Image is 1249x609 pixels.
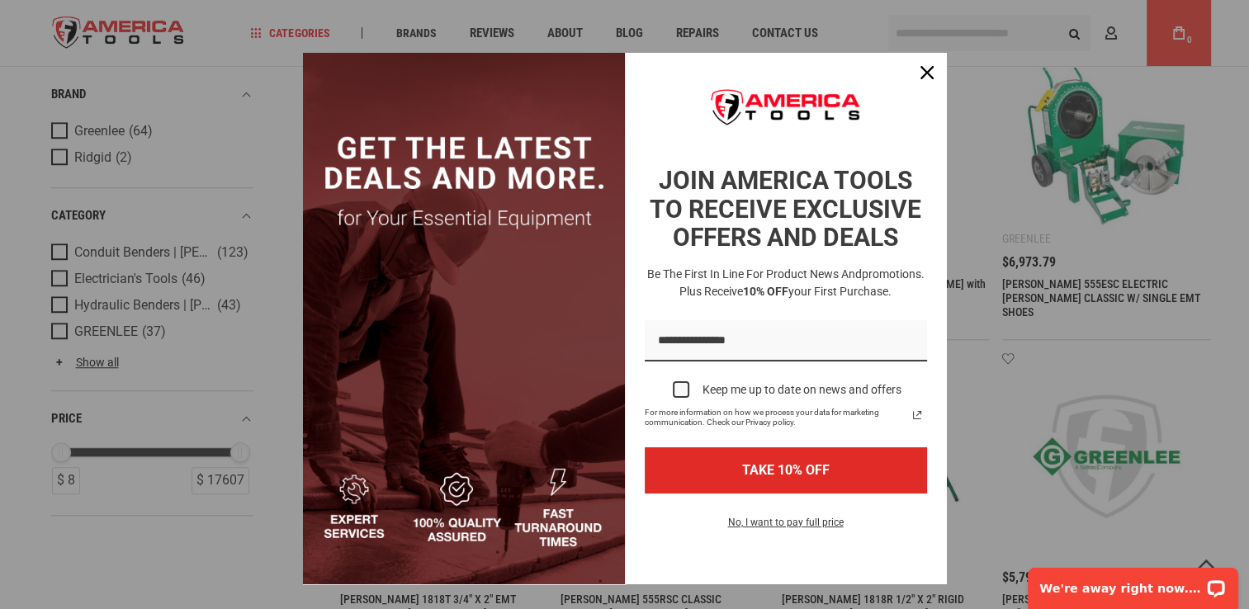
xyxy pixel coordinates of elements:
span: For more information on how we process your data for marketing communication. Check our Privacy p... [645,408,907,427]
h3: Be the first in line for product news and [641,266,930,300]
input: Email field [645,320,927,362]
span: promotions. Plus receive your first purchase. [679,267,925,298]
strong: JOIN AMERICA TOOLS TO RECEIVE EXCLUSIVE OFFERS AND DEALS [650,166,921,252]
button: TAKE 10% OFF [645,447,927,493]
strong: 10% OFF [743,285,788,298]
button: Close [907,53,947,92]
svg: link icon [907,405,927,425]
button: No, I want to pay full price [715,513,857,541]
div: Keep me up to date on news and offers [703,383,901,397]
iframe: LiveChat chat widget [1017,557,1249,609]
a: Read our Privacy Policy [907,405,927,425]
svg: close icon [920,66,934,79]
